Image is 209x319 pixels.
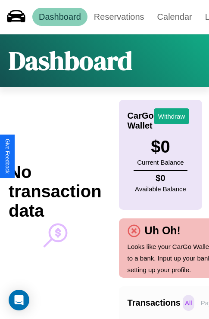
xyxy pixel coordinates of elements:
[9,43,132,78] h1: Dashboard
[87,8,151,26] a: Reservations
[140,224,185,237] h4: Uh Oh!
[137,137,184,156] h3: $ 0
[137,156,184,168] p: Current Balance
[9,163,102,221] h2: No transaction data
[135,173,186,183] h4: $ 0
[135,183,186,195] p: Available Balance
[128,298,181,308] h4: Transactions
[128,111,154,131] h4: CarGo Wallet
[9,290,29,310] div: Open Intercom Messenger
[151,8,199,26] a: Calendar
[154,108,190,124] button: Withdraw
[183,295,194,311] p: All
[4,139,10,174] div: Give Feedback
[32,8,87,26] a: Dashboard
